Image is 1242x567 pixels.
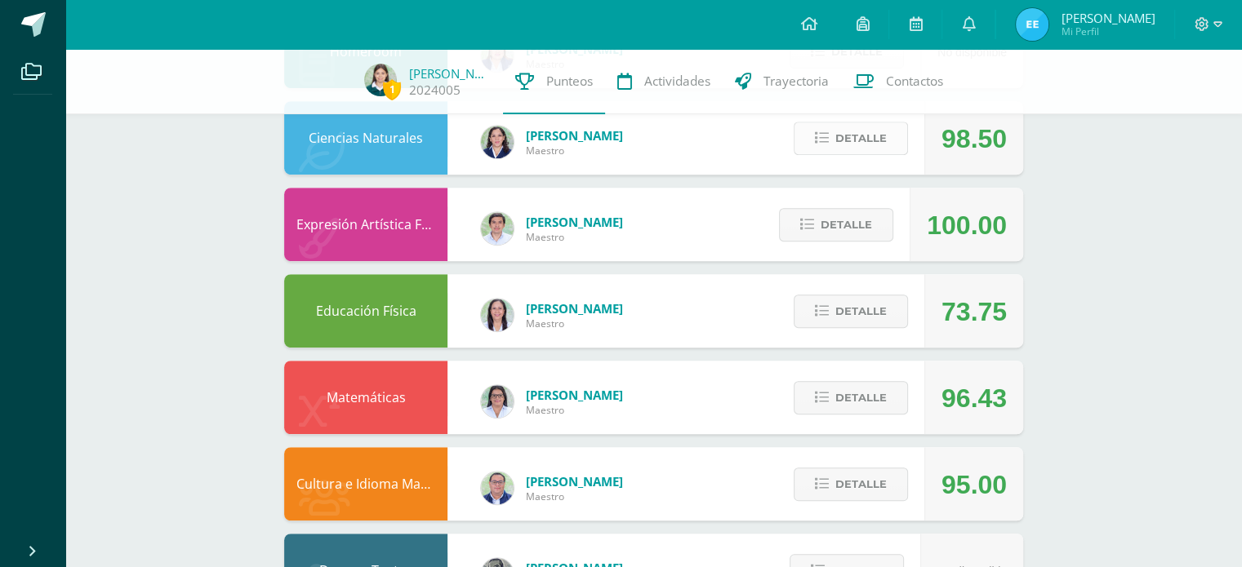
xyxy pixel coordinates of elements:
[284,101,447,175] div: Ciencias Naturales
[526,144,623,157] span: Maestro
[526,214,623,230] span: [PERSON_NAME]
[409,65,491,82] a: [PERSON_NAME]
[1061,24,1155,38] span: Mi Perfil
[835,123,887,153] span: Detalle
[526,317,623,330] span: Maestro
[526,489,623,503] span: Maestro
[481,126,514,158] img: 34baededec4b5a5d684641d5d0f97b48.png
[794,122,908,155] button: Detalle
[605,49,723,114] a: Actividades
[503,49,605,114] a: Punteos
[942,361,1007,435] div: 96.43
[409,82,461,99] a: 2024005
[364,64,397,96] img: 9a9703091ec26d7c5ea524547f38eb46.png
[526,127,623,144] span: [PERSON_NAME]
[886,73,943,90] span: Contactos
[526,230,623,244] span: Maestro
[835,296,887,326] span: Detalle
[835,383,887,413] span: Detalle
[942,102,1007,175] div: 98.50
[835,469,887,499] span: Detalle
[481,385,514,418] img: 341d98b4af7301a051bfb6365f8299c3.png
[284,361,447,434] div: Matemáticas
[794,467,908,501] button: Detalle
[526,473,623,489] span: [PERSON_NAME]
[481,299,514,331] img: f77eda19ab9d4901e6803b4611072024.png
[383,79,401,100] span: 1
[779,208,893,241] button: Detalle
[794,381,908,414] button: Detalle
[526,387,623,403] span: [PERSON_NAME]
[284,274,447,348] div: Educación Física
[644,73,710,90] span: Actividades
[526,300,623,317] span: [PERSON_NAME]
[794,295,908,328] button: Detalle
[284,447,447,520] div: Cultura e Idioma Maya, Garífuna o Xinka
[481,212,514,245] img: 8e3dba6cfc057293c5db5c78f6d0205d.png
[526,403,623,417] span: Maestro
[763,73,829,90] span: Trayectoria
[1016,8,1048,41] img: cd536c4fce2dba6644e2e245d60057c8.png
[927,188,1007,262] div: 100.00
[546,73,593,90] span: Punteos
[481,472,514,504] img: c1c1b07ef08c5b34f56a5eb7b3c08b85.png
[942,275,1007,348] div: 73.75
[284,188,447,261] div: Expresión Artística FORMACIÓN MUSICAL
[821,210,872,240] span: Detalle
[942,448,1007,521] div: 95.00
[1061,10,1155,26] span: [PERSON_NAME]
[841,49,955,114] a: Contactos
[723,49,841,114] a: Trayectoria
